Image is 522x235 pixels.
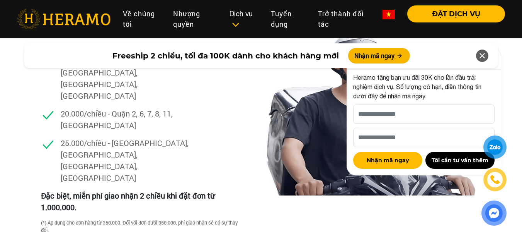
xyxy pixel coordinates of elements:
a: Về chúng tôi [117,5,167,33]
p: Heramo tặng bạn ưu đãi 30K cho lần đầu trải nghiệm dịch vụ. Số lượng có hạn, điền thông tin dưới ... [353,73,495,101]
div: (*) Áp dụng cho đơn hàng từ 350.000. Đối với đơn dưới 350.000, phí giao nhận sẽ có sự thay đổi. [41,219,239,234]
div: Dịch vụ [230,9,258,29]
img: checked.svg [41,137,55,151]
img: Heramo ve sinh giat hap giay giao nhan tan noi HCM [261,7,481,196]
a: phone-icon [484,168,506,191]
a: ĐẶT DỊCH VỤ [401,10,505,17]
img: checked.svg [41,108,55,122]
img: heramo-logo.png [17,9,111,29]
button: ĐẶT DỊCH VỤ [407,5,505,22]
p: 20.000/chiều - Quận 2, 6, 7, 8, 11, [GEOGRAPHIC_DATA] [61,108,192,131]
span: Freeship 2 chiều, tối đa 100K dành cho khách hàng mới [112,50,339,62]
img: vn-flag.png [383,10,395,19]
button: Nhận mã ngay [348,48,410,63]
p: Đặc biệt, miễn phí giao nhận 2 chiều khi đặt đơn từ 1.000.000. [41,190,239,213]
button: Tôi cần tư vấn thêm [425,152,495,169]
p: 25.000/chiều - [GEOGRAPHIC_DATA], [GEOGRAPHIC_DATA], [GEOGRAPHIC_DATA], [GEOGRAPHIC_DATA] [61,137,192,184]
a: Trở thành đối tác [312,5,376,33]
a: Tuyển dụng [265,5,312,33]
img: phone-icon [490,175,500,184]
button: Nhận mã ngay [353,152,422,169]
a: Nhượng quyền [167,5,223,33]
img: subToggleIcon [231,21,240,29]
